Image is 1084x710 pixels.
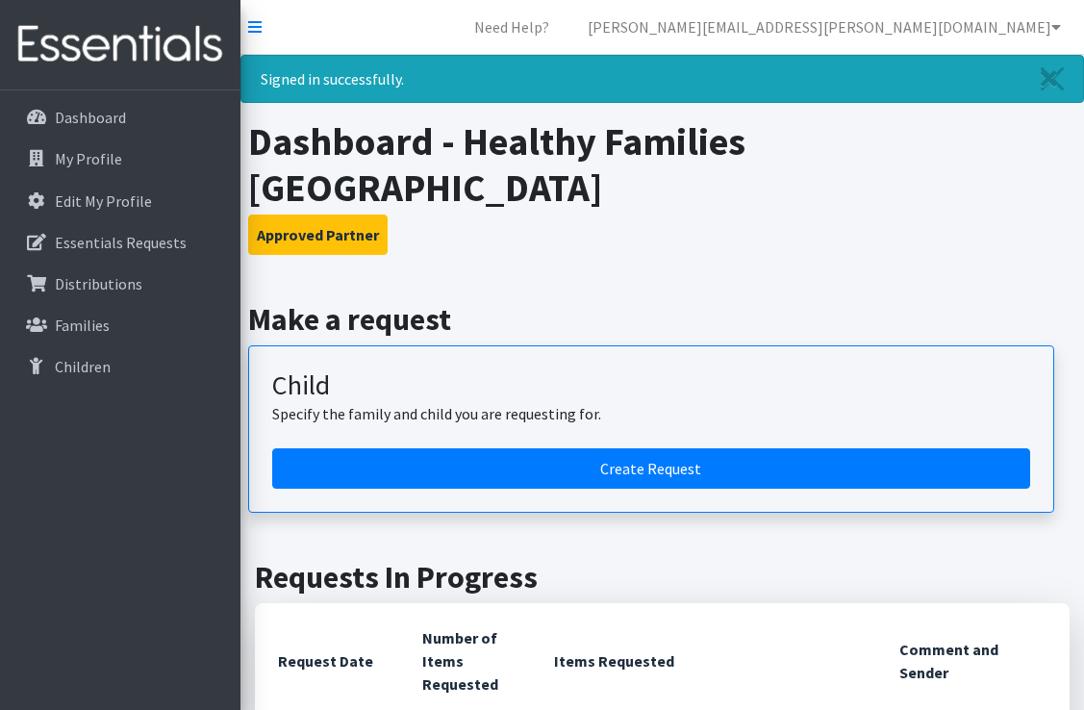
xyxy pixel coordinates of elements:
p: Children [55,357,111,376]
h3: Child [272,369,1030,402]
a: Families [8,306,233,344]
a: [PERSON_NAME][EMAIL_ADDRESS][PERSON_NAME][DOMAIN_NAME] [572,8,1076,46]
p: Families [55,316,110,335]
a: Close [1021,56,1083,102]
img: HumanEssentials [8,13,233,77]
p: Edit My Profile [55,191,152,211]
p: Essentials Requests [55,233,187,252]
a: My Profile [8,139,233,178]
button: Approved Partner [248,215,388,255]
a: Edit My Profile [8,182,233,220]
a: Need Help? [459,8,565,46]
a: Essentials Requests [8,223,233,262]
p: Dashboard [55,108,126,127]
p: Distributions [55,274,142,293]
a: Dashboard [8,98,233,137]
h2: Requests In Progress [255,559,1070,596]
p: My Profile [55,149,122,168]
h1: Dashboard - Healthy Families [GEOGRAPHIC_DATA] [248,118,1077,211]
a: Children [8,347,233,386]
h2: Make a request [248,301,1077,338]
a: Distributions [8,265,233,303]
a: Create a request for a child or family [272,448,1030,489]
div: Signed in successfully. [240,55,1084,103]
p: Specify the family and child you are requesting for. [272,402,1030,425]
